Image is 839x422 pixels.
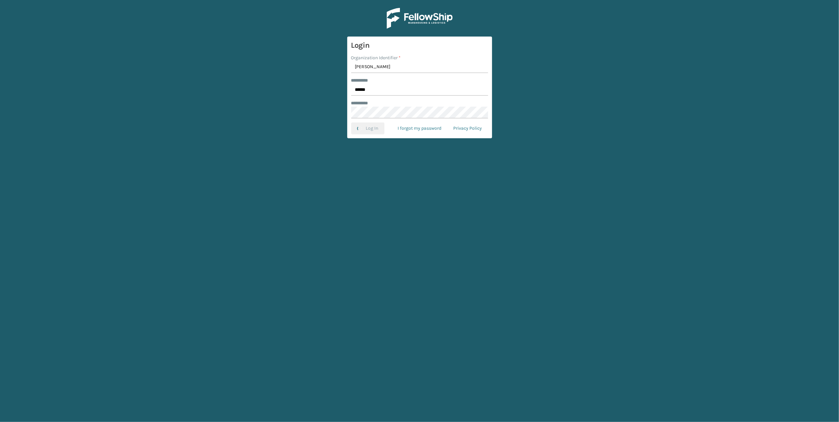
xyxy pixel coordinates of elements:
[351,40,488,50] h3: Login
[351,122,384,134] button: Log In
[387,8,453,29] img: Logo
[351,54,401,61] label: Organization Identifier
[392,122,448,134] a: I forgot my password
[448,122,488,134] a: Privacy Policy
